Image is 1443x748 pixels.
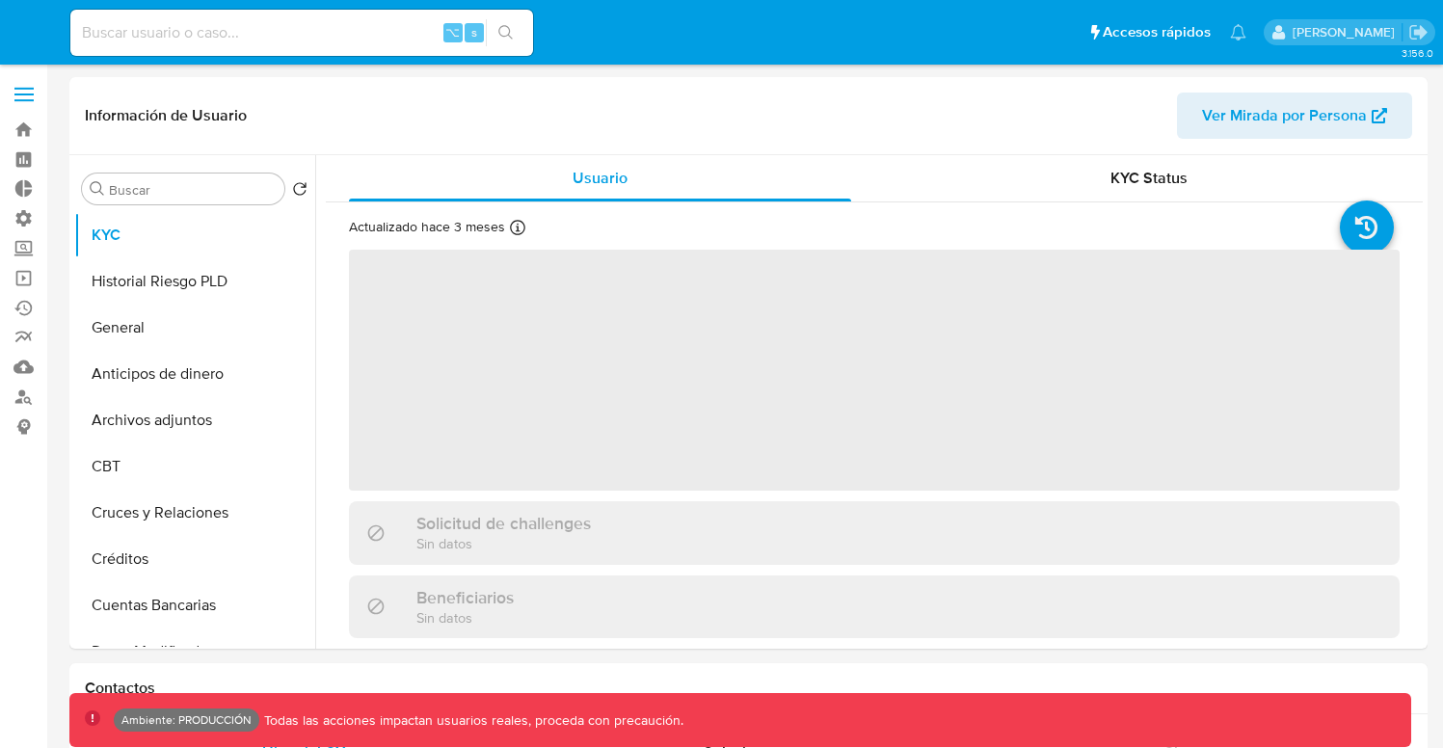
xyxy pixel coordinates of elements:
[416,587,514,608] h3: Beneficiarios
[85,679,1412,698] h1: Contactos
[486,19,525,46] button: search-icon
[416,534,591,552] p: Sin datos
[90,181,105,197] button: Buscar
[74,628,315,675] button: Datos Modificados
[292,181,307,202] button: Volver al orden por defecto
[259,711,683,730] p: Todas las acciones impactan usuarios reales, proceda con precaución.
[573,167,628,189] span: Usuario
[70,20,533,45] input: Buscar usuario o caso...
[349,575,1400,638] div: BeneficiariosSin datos
[445,23,460,41] span: ⌥
[74,490,315,536] button: Cruces y Relaciones
[1202,93,1367,139] span: Ver Mirada por Persona
[471,23,477,41] span: s
[416,608,514,627] p: Sin datos
[74,536,315,582] button: Créditos
[74,305,315,351] button: General
[74,258,315,305] button: Historial Riesgo PLD
[74,582,315,628] button: Cuentas Bancarias
[349,218,505,236] p: Actualizado hace 3 meses
[109,181,277,199] input: Buscar
[74,443,315,490] button: CBT
[1103,22,1211,42] span: Accesos rápidos
[74,351,315,397] button: Anticipos de dinero
[1110,167,1188,189] span: KYC Status
[121,716,252,724] p: Ambiente: PRODUCCIÓN
[349,250,1400,491] span: ‌
[74,212,315,258] button: KYC
[1408,22,1429,42] a: Salir
[1293,23,1402,41] p: david.garay@mercadolibre.com.co
[349,501,1400,564] div: Solicitud de challengesSin datos
[1230,24,1246,40] a: Notificaciones
[416,513,591,534] h3: Solicitud de challenges
[74,397,315,443] button: Archivos adjuntos
[85,106,247,125] h1: Información de Usuario
[1177,93,1412,139] button: Ver Mirada por Persona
